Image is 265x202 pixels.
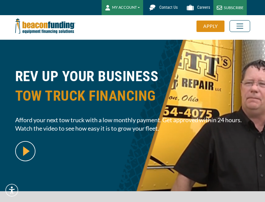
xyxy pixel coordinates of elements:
a: Careers [181,2,213,13]
span: Contact Us [159,5,178,10]
img: video modal pop-up play button [15,141,35,161]
span: Careers [197,5,210,10]
a: APPLY [196,21,230,32]
button: Toggle navigation [230,20,250,32]
span: TOW TRUCK FINANCING [15,86,250,106]
div: APPLY [196,21,224,32]
img: Beacon Funding Corporation logo [15,15,75,37]
h1: REV UP YOUR BUSINESS [15,67,250,111]
span: Afford your next tow truck with a low monthly payment. Get approved within 24 hours. Watch the vi... [15,116,250,133]
a: Contact Us [143,2,181,13]
img: Beacon Funding chat [147,2,158,13]
img: Beacon Funding Careers [184,2,196,13]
